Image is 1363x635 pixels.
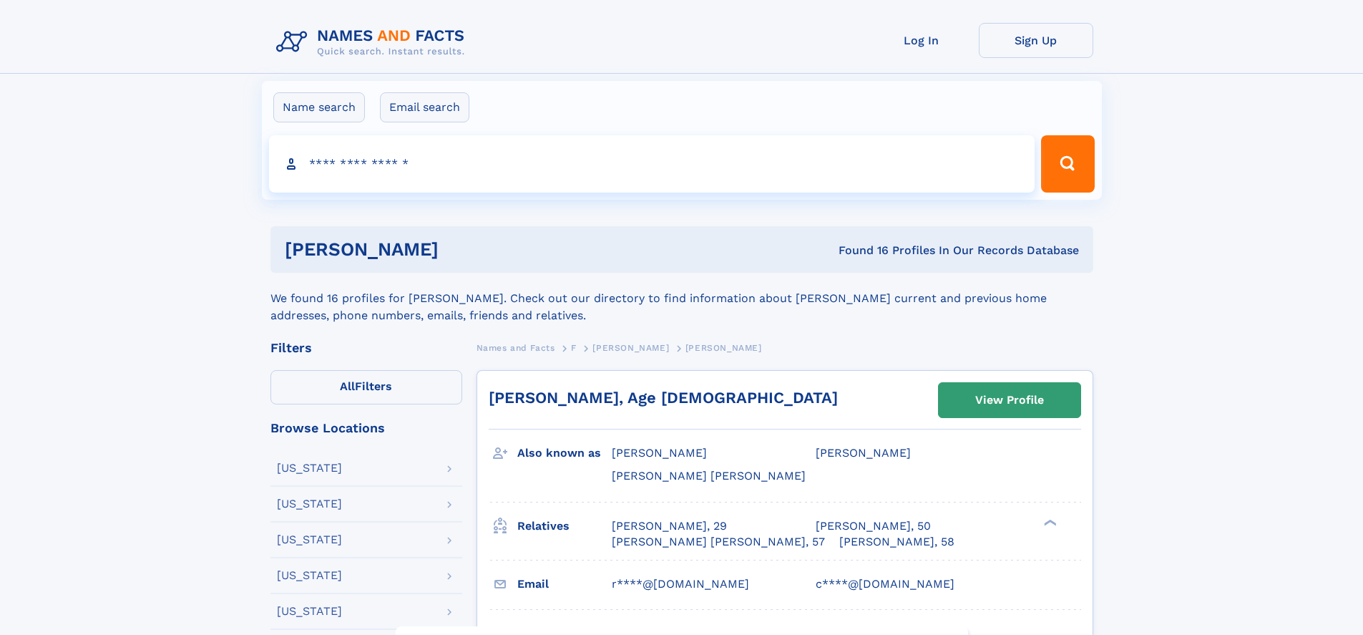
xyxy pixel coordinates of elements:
div: ❯ [1040,518,1057,527]
input: search input [269,135,1035,193]
span: All [340,379,355,393]
a: View Profile [939,383,1080,417]
div: Browse Locations [270,422,462,435]
label: Name search [273,92,365,122]
button: Search Button [1041,135,1094,193]
h3: Also known as [517,441,612,465]
span: [PERSON_NAME] [592,343,669,353]
span: [PERSON_NAME] [PERSON_NAME] [612,469,806,483]
h3: Email [517,572,612,596]
a: [PERSON_NAME] [PERSON_NAME], 57 [612,534,825,550]
span: [PERSON_NAME] [816,446,911,460]
a: Sign Up [979,23,1093,58]
a: [PERSON_NAME], 29 [612,518,727,534]
h1: [PERSON_NAME] [285,241,639,258]
a: Log In [864,23,979,58]
a: Names and Facts [477,339,555,357]
span: F [571,343,577,353]
div: [US_STATE] [277,570,342,581]
label: Filters [270,370,462,404]
span: [PERSON_NAME] [685,343,762,353]
div: [US_STATE] [277,534,342,546]
h3: Relatives [517,514,612,538]
div: [US_STATE] [277,498,342,510]
a: [PERSON_NAME], 58 [839,534,954,550]
div: [US_STATE] [277,462,342,474]
label: Email search [380,92,469,122]
div: View Profile [975,384,1044,417]
div: Filters [270,341,462,354]
a: F [571,339,577,357]
a: [PERSON_NAME] [592,339,669,357]
a: [PERSON_NAME], 50 [816,518,931,534]
img: Logo Names and Facts [270,23,477,62]
div: [US_STATE] [277,606,342,617]
div: We found 16 profiles for [PERSON_NAME]. Check out our directory to find information about [PERSON... [270,273,1093,324]
div: Found 16 Profiles In Our Records Database [638,243,1079,258]
span: [PERSON_NAME] [612,446,707,460]
a: [PERSON_NAME], Age [DEMOGRAPHIC_DATA] [489,389,838,407]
